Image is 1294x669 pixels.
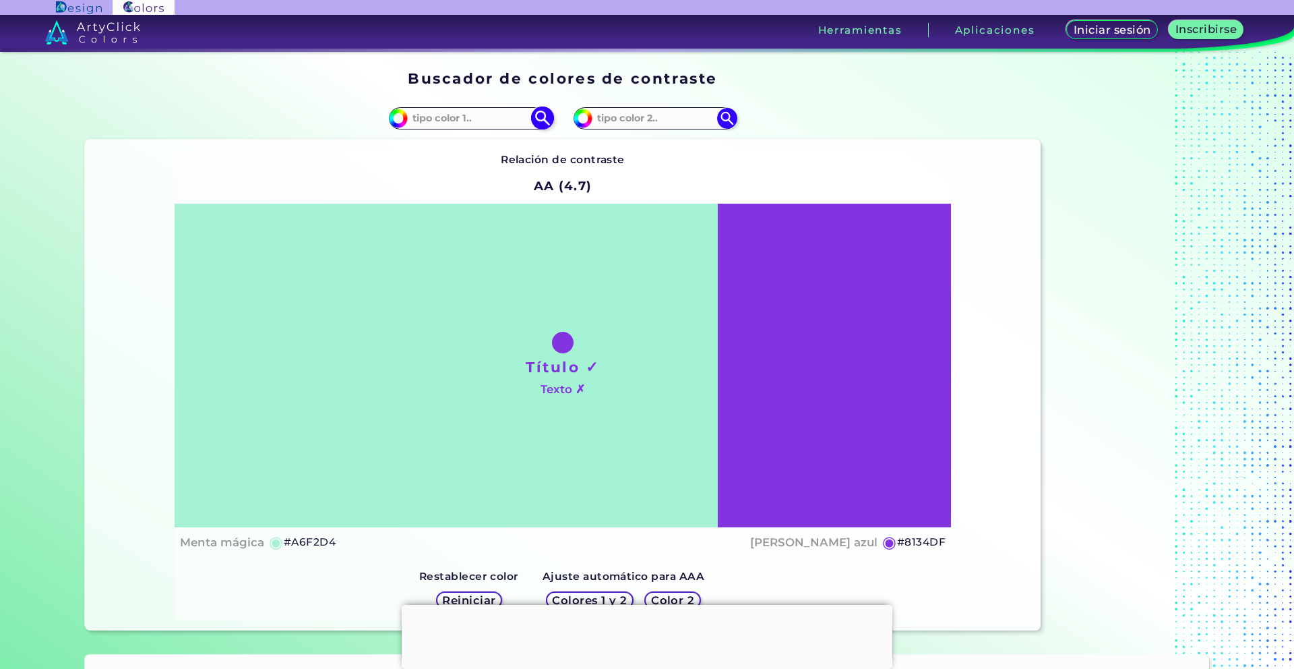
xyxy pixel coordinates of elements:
[897,535,946,548] font: #8134DF
[653,594,692,606] font: Color 2
[556,594,623,606] font: Colores 1 y 2
[408,109,533,127] input: tipo color 1..
[1077,24,1147,36] font: Iniciar sesión
[526,358,600,376] font: Título ✓
[1178,23,1233,35] font: Inscribirse
[402,605,892,666] iframe: Anuncio
[56,1,101,14] img: Logotipo de diseño de ArtyClick
[284,535,336,548] font: #A6F2D4
[408,69,718,87] font: Buscador de colores de contraste
[1173,22,1240,38] a: Inscribirse
[818,24,902,36] font: Herramientas
[180,535,264,549] font: Menta mágica
[1046,65,1214,637] iframe: Anuncio
[955,24,1035,36] font: Aplicaciones
[592,109,718,127] input: tipo color 2..
[419,570,519,583] font: Restablecer color
[543,570,704,583] font: Ajuste automático para AAA
[541,382,585,396] font: Texto ✗
[269,532,284,552] font: ◉
[717,108,737,128] img: búsqueda de iconos
[750,535,877,549] font: [PERSON_NAME] azul
[882,532,897,552] font: ◉
[1071,22,1154,38] a: Iniciar sesión
[501,153,625,166] font: Relación de contraste
[530,107,554,130] img: búsqueda de iconos
[445,594,493,606] font: Reiniciar
[45,20,140,45] img: logo_artyclick_colors_white.svg
[534,178,592,194] font: AA (4.7)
